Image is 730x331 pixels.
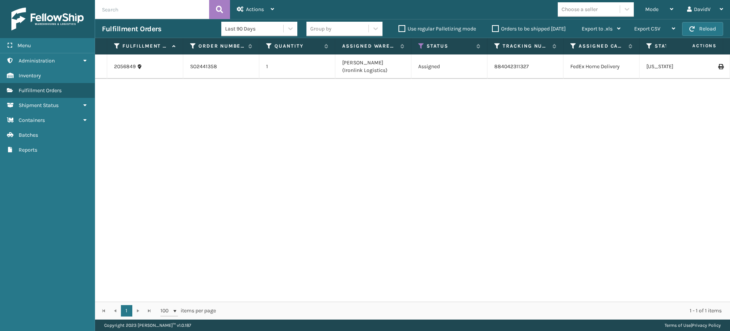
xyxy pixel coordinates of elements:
div: Last 90 Days [225,25,284,33]
span: Mode [645,6,659,13]
span: Reports [19,147,37,153]
td: FedEx Home Delivery [563,54,640,79]
a: 884042311327 [494,63,529,70]
span: Fulfillment Orders [19,87,62,94]
span: Shipment Status [19,102,59,109]
label: State [655,43,701,50]
a: Privacy Policy [692,323,721,328]
label: Orders to be shipped [DATE] [492,26,566,32]
i: Print Label [718,64,723,69]
label: Use regular Palletizing mode [398,26,476,32]
label: Tracking Number [503,43,549,50]
label: Assigned Carrier Service [579,43,625,50]
button: Reload [682,22,723,36]
td: [US_STATE] [640,54,716,79]
a: 2056849 [114,63,136,70]
span: items per page [160,305,216,317]
label: Fulfillment Order Id [122,43,168,50]
a: Terms of Use [665,323,691,328]
div: | [665,320,721,331]
label: Quantity [275,43,321,50]
label: Assigned Warehouse [342,43,397,50]
span: Administration [19,58,55,64]
label: Order Number [198,43,244,50]
td: [PERSON_NAME] (Ironlink Logistics) [335,54,411,79]
td: Assigned [411,54,487,79]
td: 1 [259,54,335,79]
span: Containers [19,117,45,123]
p: Copyright 2023 [PERSON_NAME]™ v 1.0.187 [104,320,191,331]
div: Group by [310,25,332,33]
img: logo [11,8,84,30]
span: 100 [160,307,172,315]
span: Batches [19,132,38,138]
div: Choose a seller [562,5,598,13]
span: Export CSV [634,26,660,32]
span: Inventory [19,72,41,79]
span: Actions [246,6,264,13]
span: Export to .xls [582,26,613,32]
span: Actions [668,40,721,52]
td: SO2441358 [183,54,259,79]
span: Menu [17,42,31,49]
a: 1 [121,305,132,317]
div: 1 - 1 of 1 items [227,307,722,315]
h3: Fulfillment Orders [102,24,161,34]
label: Status [427,43,473,50]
